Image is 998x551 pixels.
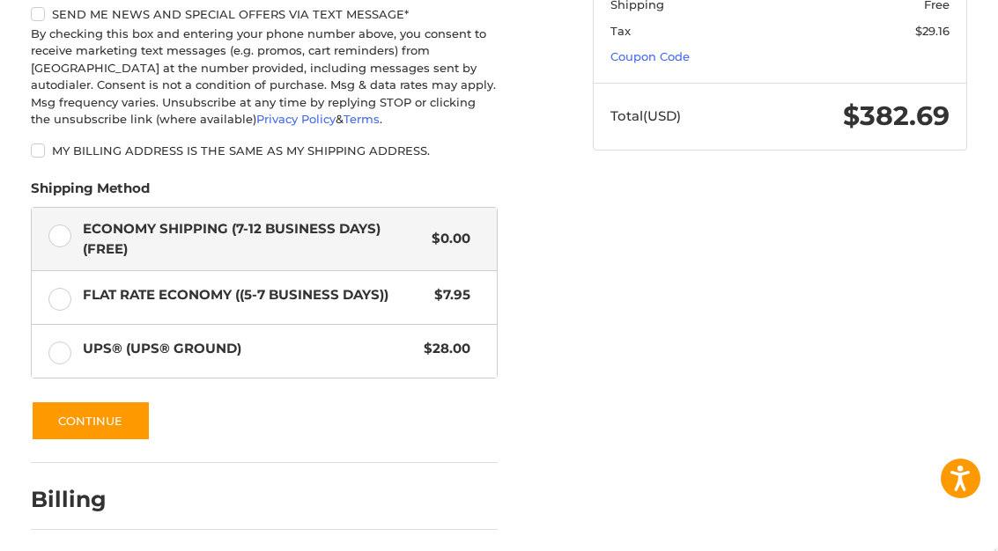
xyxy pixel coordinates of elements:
div: By checking this box and entering your phone number above, you consent to receive marketing text ... [31,26,498,129]
span: $382.69 [843,99,950,132]
label: Send me news and special offers via text message* [31,7,498,21]
span: $29.16 [915,24,950,38]
h2: Billing [31,486,134,513]
button: Continue [31,400,151,441]
span: Flat Rate Economy ((5-7 Business Days)) [83,285,426,305]
span: Economy Shipping (7-12 Business Days) (Free) [83,219,424,259]
span: $28.00 [416,339,471,359]
a: Privacy Policy [256,112,336,126]
span: Tax [610,24,631,38]
span: UPS® (UPS® Ground) [83,339,416,359]
legend: Shipping Method [31,179,150,207]
a: Coupon Code [610,49,690,63]
span: $0.00 [424,229,471,249]
label: My billing address is the same as my shipping address. [31,143,498,158]
a: Terms [344,112,380,126]
span: Total (USD) [610,107,681,124]
span: $7.95 [426,285,471,305]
